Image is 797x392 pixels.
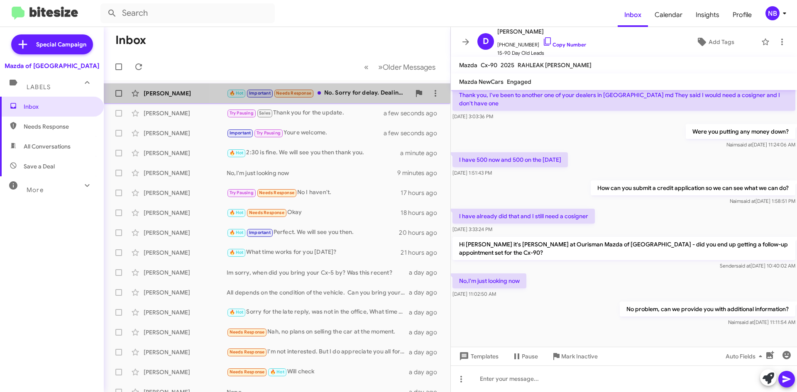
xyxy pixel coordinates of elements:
[144,348,227,356] div: [PERSON_NAME]
[452,170,492,176] span: [DATE] 1:51:43 PM
[227,208,401,217] div: Okay
[765,6,780,20] div: NB
[227,327,409,337] div: Nah, no plans on selling the car at the moment.
[452,226,492,232] span: [DATE] 3:33:24 PM
[227,228,399,237] div: Perfect. We will see you then.
[359,58,374,75] button: Previous
[227,108,394,118] div: Thank you for the update.
[24,162,55,170] span: Save a Deal
[591,180,795,195] p: How can you submit a credit application so we can see what we can do?
[457,349,499,364] span: Templates
[497,49,586,57] span: 15-90 Day Old Leads
[545,349,604,364] button: Mark Inactive
[378,62,383,72] span: »
[726,141,795,148] span: Naim [DATE] 11:24:06 AM
[227,268,409,277] div: Im sorry, when did you bring your Cx-5 by? Was this recent?
[401,209,444,217] div: 18 hours ago
[736,263,751,269] span: said at
[518,61,592,69] span: RAHLEAK [PERSON_NAME]
[227,188,401,197] div: No I haven't.
[259,110,270,116] span: Sales
[144,368,227,376] div: [PERSON_NAME]
[451,349,505,364] button: Templates
[227,248,401,257] div: What time works for you [DATE]?
[709,34,734,49] span: Add Tags
[730,198,795,204] span: Naim [DATE] 1:58:51 PM
[728,319,795,325] span: Naim [DATE] 11:11:54 AM
[115,34,146,47] h1: Inbox
[686,124,795,139] p: Were you putting any money down?
[144,328,227,336] div: [PERSON_NAME]
[497,37,586,49] span: [PHONE_NUMBER]
[561,349,598,364] span: Mark Inactive
[249,210,284,215] span: Needs Response
[648,3,689,27] a: Calendar
[230,250,244,255] span: 🔥 Hot
[394,109,444,117] div: a few seconds ago
[452,237,795,260] p: Hi [PERSON_NAME] it's [PERSON_NAME] at Ourisman Mazda of [GEOGRAPHIC_DATA] - did you end up getti...
[144,109,227,117] div: [PERSON_NAME]
[409,328,444,336] div: a day ago
[230,329,265,335] span: Needs Response
[620,302,795,317] p: No problem, can we provide you with additional information?
[227,288,409,297] div: All depends on the condition of the vehicle. Can you bring your vehicle by?
[758,6,788,20] button: NB
[501,61,514,69] span: 2025
[249,90,271,96] span: Important
[227,148,400,158] div: 2:30 is fine. We will see you then thank you.
[27,83,51,91] span: Labels
[257,130,281,136] span: Try Pausing
[505,349,545,364] button: Pause
[144,129,227,137] div: [PERSON_NAME]
[230,150,244,156] span: 🔥 Hot
[507,78,531,85] span: Engaged
[689,3,726,27] a: Insights
[373,58,440,75] button: Next
[227,367,409,377] div: Will check
[144,209,227,217] div: [PERSON_NAME]
[227,88,411,98] div: No. Sorry for delay. Dealing with some family stuff. It's going to be cx5 carbon. Or Cx50. Send m...
[230,190,254,195] span: Try Pausing
[359,58,440,75] nav: Page navigation example
[672,34,757,49] button: Add Tags
[24,102,94,111] span: Inbox
[144,308,227,317] div: [PERSON_NAME]
[144,189,227,197] div: [PERSON_NAME]
[522,349,538,364] span: Pause
[24,142,71,151] span: All Conversations
[719,349,772,364] button: Auto Fields
[726,349,765,364] span: Auto Fields
[144,288,227,297] div: [PERSON_NAME]
[227,307,409,317] div: Sorry for the late reply, was not in the office, What time are you available to bring the vehicle...
[227,128,394,138] div: Youre welcome.
[230,369,265,375] span: Needs Response
[497,27,586,37] span: [PERSON_NAME]
[230,110,254,116] span: Try Pausing
[738,141,752,148] span: said at
[394,129,444,137] div: a few seconds ago
[100,3,275,23] input: Search
[399,229,444,237] div: 20 hours ago
[543,41,586,48] a: Copy Number
[249,230,271,235] span: Important
[144,229,227,237] div: [PERSON_NAME]
[401,248,444,257] div: 21 hours ago
[11,34,93,54] a: Special Campaign
[230,130,251,136] span: Important
[741,198,755,204] span: said at
[230,309,244,315] span: 🔥 Hot
[27,186,44,194] span: More
[452,273,526,288] p: No,I'm just looking now
[230,349,265,355] span: Needs Response
[36,40,86,49] span: Special Campaign
[618,3,648,27] a: Inbox
[452,291,496,297] span: [DATE] 11:02:50 AM
[144,248,227,257] div: [PERSON_NAME]
[397,169,444,177] div: 9 minutes ago
[726,3,758,27] a: Profile
[452,209,595,224] p: I have already did that and I still need a cosigner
